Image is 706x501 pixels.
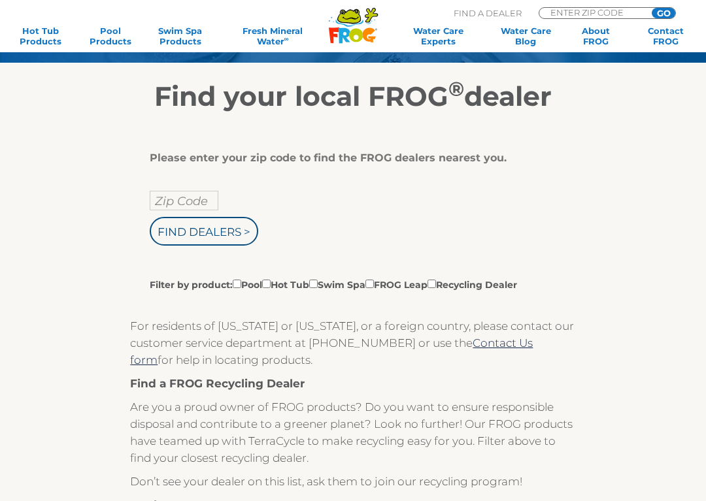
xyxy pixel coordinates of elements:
[448,76,464,101] sup: ®
[150,152,546,165] div: Please enter your zip code to find the FROG dealers nearest you.
[13,25,67,46] a: Hot TubProducts
[150,217,258,246] input: Find Dealers >
[19,80,687,112] h2: Find your local FROG dealer
[499,25,553,46] a: Water CareBlog
[83,25,137,46] a: PoolProducts
[639,25,693,46] a: ContactFROG
[309,280,318,288] input: Filter by product:PoolHot TubSwim SpaFROG LeapRecycling Dealer
[130,317,575,368] p: For residents of [US_STATE] or [US_STATE], or a foreign country, please contact our customer serv...
[150,277,517,291] label: Filter by product: Pool Hot Tub Swim Spa FROG Leap Recycling Dealer
[569,25,623,46] a: AboutFROG
[454,7,522,19] p: Find A Dealer
[233,280,241,288] input: Filter by product:PoolHot TubSwim SpaFROG LeapRecycling Dealer
[223,25,322,46] a: Fresh MineralWater∞
[130,377,305,390] strong: Find a FROG Recycling Dealer
[652,8,675,18] input: GO
[284,35,289,42] sup: ∞
[428,280,436,288] input: Filter by product:PoolHot TubSwim SpaFROG LeapRecycling Dealer
[153,25,207,46] a: Swim SpaProducts
[262,280,271,288] input: Filter by product:PoolHot TubSwim SpaFROG LeapRecycling Dealer
[130,398,575,466] p: Are you a proud owner of FROG products? Do you want to ensure responsible disposal and contribute...
[549,8,637,17] input: Zip Code Form
[365,280,374,288] input: Filter by product:PoolHot TubSwim SpaFROG LeapRecycling Dealer
[394,25,483,46] a: Water CareExperts
[130,473,575,490] p: Don’t see your dealer on this list, ask them to join our recycling program!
